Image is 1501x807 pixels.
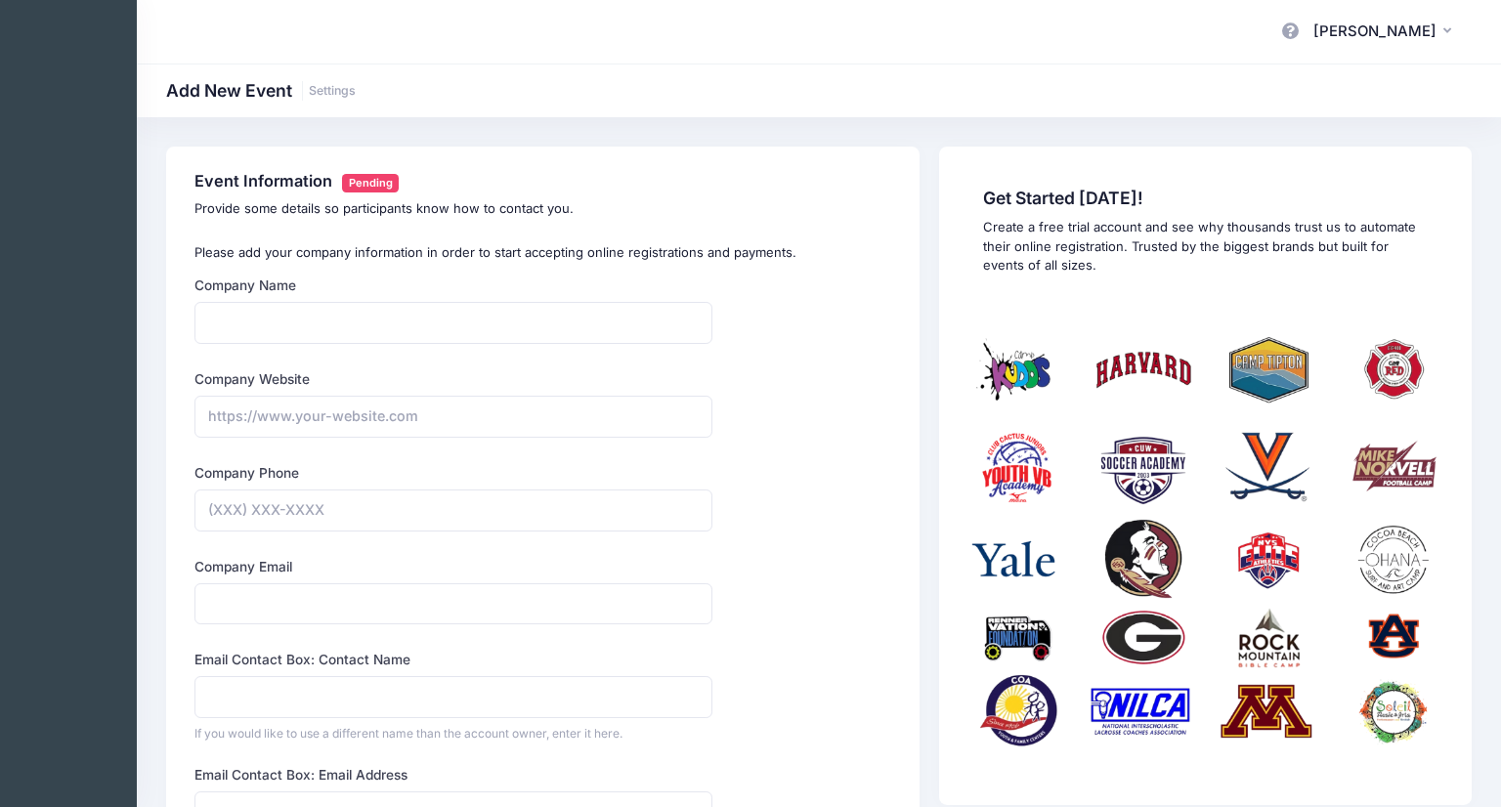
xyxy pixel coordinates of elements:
label: Company Website [194,369,310,389]
label: Email Contact Box: Email Address [194,765,407,785]
p: Create a free trial account and see why thousands trust us to automate their online registration.... [983,218,1427,276]
input: https://www.your-website.com [194,396,712,438]
span: Get Started [DATE]! [983,188,1427,208]
div: If you would like to use a different name than the account owner, enter it here. [194,725,712,743]
h1: Add New Event [166,80,356,101]
label: Email Contact Box: Contact Name [194,650,410,669]
label: Company Email [194,557,292,576]
p: Provide some details so participants know how to contact you. [194,199,891,219]
span: [PERSON_NAME] [1313,21,1437,42]
a: Settings [309,84,356,99]
input: (XXX) XXX-XXXX [194,489,712,531]
span: Pending [342,174,399,192]
img: social-proof.png [967,304,1443,780]
h4: Event Information [194,172,891,192]
label: Company Phone [194,463,299,483]
button: [PERSON_NAME] [1301,10,1472,55]
p: Please add your company information in order to start accepting online registrations and payments. [194,243,891,263]
label: Company Name [194,276,296,295]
